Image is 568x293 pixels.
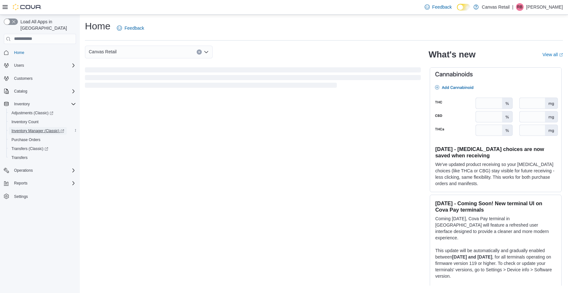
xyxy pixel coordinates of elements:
strong: [DATE] and [DATE] [452,254,492,259]
span: Customers [11,74,76,82]
a: Settings [11,193,30,200]
a: Feedback [422,1,454,13]
p: Coming [DATE], Cova Pay terminal in [GEOGRAPHIC_DATA] will feature a refreshed user interface des... [435,215,556,241]
a: Adjustments (Classic) [6,109,79,117]
button: Catalog [11,87,30,95]
button: Open list of options [204,49,209,55]
button: Operations [1,166,79,175]
span: Adjustments (Classic) [9,109,76,117]
span: Settings [14,194,28,199]
span: Inventory Manager (Classic) [11,128,64,133]
span: Home [14,50,24,55]
p: We've updated product receiving so your [MEDICAL_DATA] choices (like THCa or CBG) stay visible fo... [435,161,556,187]
a: Purchase Orders [9,136,43,144]
span: Operations [11,167,76,174]
a: Transfers (Classic) [9,145,51,153]
a: View allExternal link [542,52,563,57]
span: Settings [11,192,76,200]
h3: [DATE] - Coming Soon! New terminal UI on Cova Pay terminals [435,200,556,213]
a: Transfers [9,154,30,162]
img: Cova [13,4,42,10]
span: Transfers (Classic) [11,146,48,151]
span: Inventory Manager (Classic) [9,127,76,135]
span: RB [517,3,523,11]
span: Transfers (Classic) [9,145,76,153]
a: Feedback [114,22,147,34]
button: Customers [1,74,79,83]
button: Inventory [11,100,32,108]
h3: [DATE] - [MEDICAL_DATA] choices are now saved when receiving [435,146,556,159]
span: Catalog [14,89,27,94]
p: Canvas Retail [482,3,510,11]
button: Reports [11,179,30,187]
span: Feedback [125,25,144,31]
a: Home [11,49,27,56]
button: Purchase Orders [6,135,79,144]
p: [PERSON_NAME] [526,3,563,11]
span: Inventory [11,100,76,108]
h2: What's new [428,49,475,60]
span: Canvas Retail [89,48,117,56]
button: Catalog [1,87,79,96]
h1: Home [85,20,110,33]
p: This update will be automatically and gradually enabled between , for all terminals operating on ... [435,247,556,279]
button: Inventory Count [6,117,79,126]
button: Users [1,61,79,70]
a: Adjustments (Classic) [9,109,56,117]
span: Load All Apps in [GEOGRAPHIC_DATA] [18,19,76,31]
svg: External link [559,53,563,57]
button: Inventory [1,100,79,109]
a: Inventory Count [9,118,41,126]
span: Inventory Count [11,119,39,124]
nav: Complex example [4,45,76,218]
input: Dark Mode [457,4,470,11]
button: Home [1,48,79,57]
span: Feedback [432,4,452,10]
span: Purchase Orders [11,137,41,142]
button: Users [11,62,27,69]
button: Clear input [197,49,202,55]
span: Loading [85,69,421,89]
span: Inventory Count [9,118,76,126]
span: Purchase Orders [9,136,76,144]
span: Operations [14,168,33,173]
span: Home [11,49,76,56]
div: Ricki Berlin [516,3,524,11]
a: Customers [11,75,35,82]
span: Adjustments (Classic) [11,110,53,116]
a: Inventory Manager (Classic) [6,126,79,135]
button: Transfers [6,153,79,162]
button: Settings [1,192,79,201]
a: Inventory Manager (Classic) [9,127,67,135]
span: Users [11,62,76,69]
span: Reports [14,181,27,186]
span: Catalog [11,87,76,95]
p: | [512,3,513,11]
span: Reports [11,179,76,187]
span: Users [14,63,24,68]
span: Transfers [9,154,76,162]
span: Transfers [11,155,27,160]
button: Operations [11,167,35,174]
span: Customers [14,76,33,81]
a: Transfers (Classic) [6,144,79,153]
span: Inventory [14,101,30,107]
button: Reports [1,179,79,188]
